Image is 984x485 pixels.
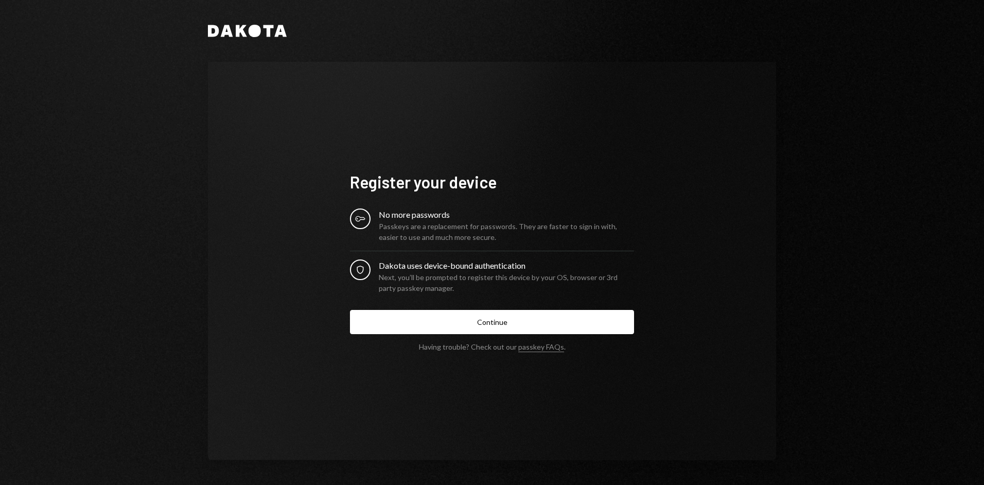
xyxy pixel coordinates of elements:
[379,221,634,242] div: Passkeys are a replacement for passwords. They are faster to sign in with, easier to use and much...
[350,310,634,334] button: Continue
[518,342,564,352] a: passkey FAQs
[379,209,634,221] div: No more passwords
[419,342,566,351] div: Having trouble? Check out our .
[350,171,634,192] h1: Register your device
[379,259,634,272] div: Dakota uses device-bound authentication
[379,272,634,293] div: Next, you’ll be prompted to register this device by your OS, browser or 3rd party passkey manager.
